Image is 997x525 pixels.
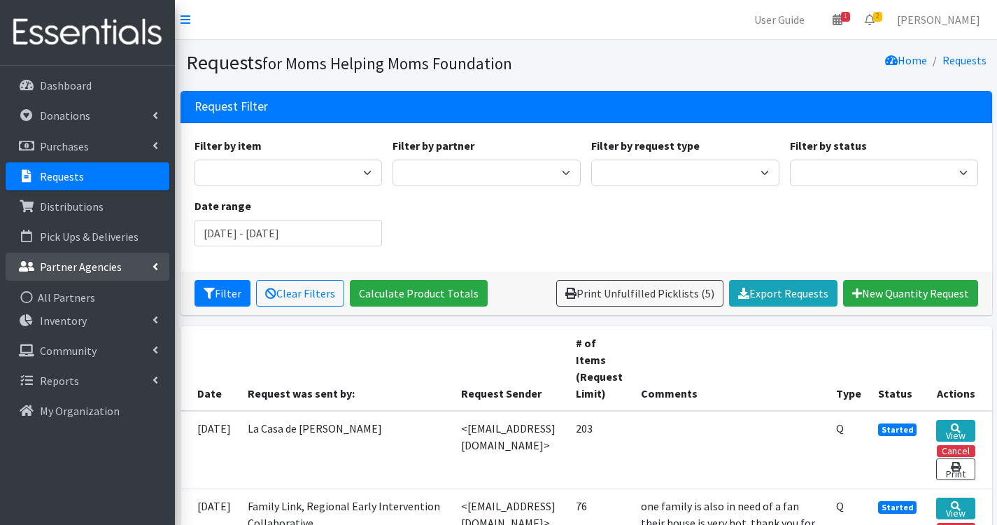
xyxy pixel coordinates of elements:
a: [PERSON_NAME] [886,6,991,34]
input: January 1, 2011 - December 31, 2011 [195,220,383,246]
a: All Partners [6,283,169,311]
th: Comments [632,326,828,411]
span: 2 [873,12,882,22]
a: Dashboard [6,71,169,99]
button: Cancel [937,445,975,457]
label: Filter by status [790,137,867,154]
p: Dashboard [40,78,92,92]
p: Partner Agencies [40,260,122,274]
td: <[EMAIL_ADDRESS][DOMAIN_NAME]> [453,411,567,489]
p: Requests [40,169,84,183]
span: Started [878,423,917,436]
label: Filter by partner [393,137,474,154]
a: Donations [6,101,169,129]
th: Actions [928,326,991,411]
h1: Requests [186,50,581,75]
a: Home [885,53,927,67]
span: Started [878,501,917,514]
a: 1 [821,6,854,34]
span: 1 [841,12,850,22]
a: Reports [6,367,169,395]
th: Date [181,326,239,411]
a: My Organization [6,397,169,425]
a: Clear Filters [256,280,344,307]
th: Request was sent by: [239,326,453,411]
p: Community [40,344,97,358]
p: Inventory [40,314,87,328]
abbr: Quantity [836,421,844,435]
a: Calculate Product Totals [350,280,488,307]
a: View [936,498,975,519]
a: Partner Agencies [6,253,169,281]
a: Community [6,337,169,365]
a: Requests [942,53,987,67]
a: Purchases [6,132,169,160]
label: Date range [195,197,251,214]
label: Filter by item [195,137,262,154]
p: My Organization [40,404,120,418]
a: User Guide [743,6,816,34]
p: Pick Ups & Deliveries [40,230,139,244]
p: Purchases [40,139,89,153]
p: Donations [40,108,90,122]
img: HumanEssentials [6,9,169,56]
td: La Casa de [PERSON_NAME] [239,411,453,489]
p: Distributions [40,199,104,213]
a: View [936,420,975,442]
th: Type [828,326,870,411]
th: # of Items (Request Limit) [567,326,632,411]
td: [DATE] [181,411,239,489]
a: 2 [854,6,886,34]
a: Export Requests [729,280,837,307]
a: Requests [6,162,169,190]
small: for Moms Helping Moms Foundation [262,53,512,73]
a: Pick Ups & Deliveries [6,223,169,251]
a: Inventory [6,307,169,335]
button: Filter [195,280,250,307]
a: Print Unfulfilled Picklists (5) [556,280,723,307]
a: New Quantity Request [843,280,978,307]
h3: Request Filter [195,99,268,114]
a: Distributions [6,192,169,220]
th: Status [870,326,928,411]
td: 203 [567,411,632,489]
th: Request Sender [453,326,567,411]
abbr: Quantity [836,499,844,513]
p: Reports [40,374,79,388]
label: Filter by request type [591,137,700,154]
a: Print [936,458,975,480]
